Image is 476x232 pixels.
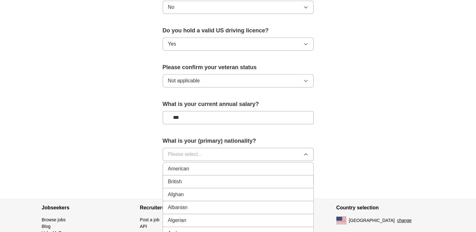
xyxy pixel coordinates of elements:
a: API [140,224,147,229]
span: No [168,3,174,11]
button: Please select... [163,148,314,161]
label: What is your (primary) nationality? [163,137,314,145]
a: Browse jobs [42,217,66,222]
span: British [168,178,182,185]
a: Blog [42,224,51,229]
a: Post a job [140,217,160,222]
span: Albanian [168,204,188,211]
span: American [168,165,189,173]
button: No [163,1,314,14]
h4: Country selection [336,199,434,217]
label: What is your current annual salary? [163,100,314,108]
span: Please select... [168,151,202,158]
span: [GEOGRAPHIC_DATA] [349,217,395,224]
button: Not applicable [163,74,314,87]
span: Not applicable [168,77,200,85]
span: Yes [168,40,176,48]
button: Yes [163,37,314,51]
button: change [397,217,412,224]
label: Do you hold a valid US driving licence? [163,26,314,35]
img: US flag [336,217,346,224]
span: Afghan [168,191,184,198]
span: Algerian [168,217,187,224]
label: Please confirm your veteran status [163,63,314,72]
